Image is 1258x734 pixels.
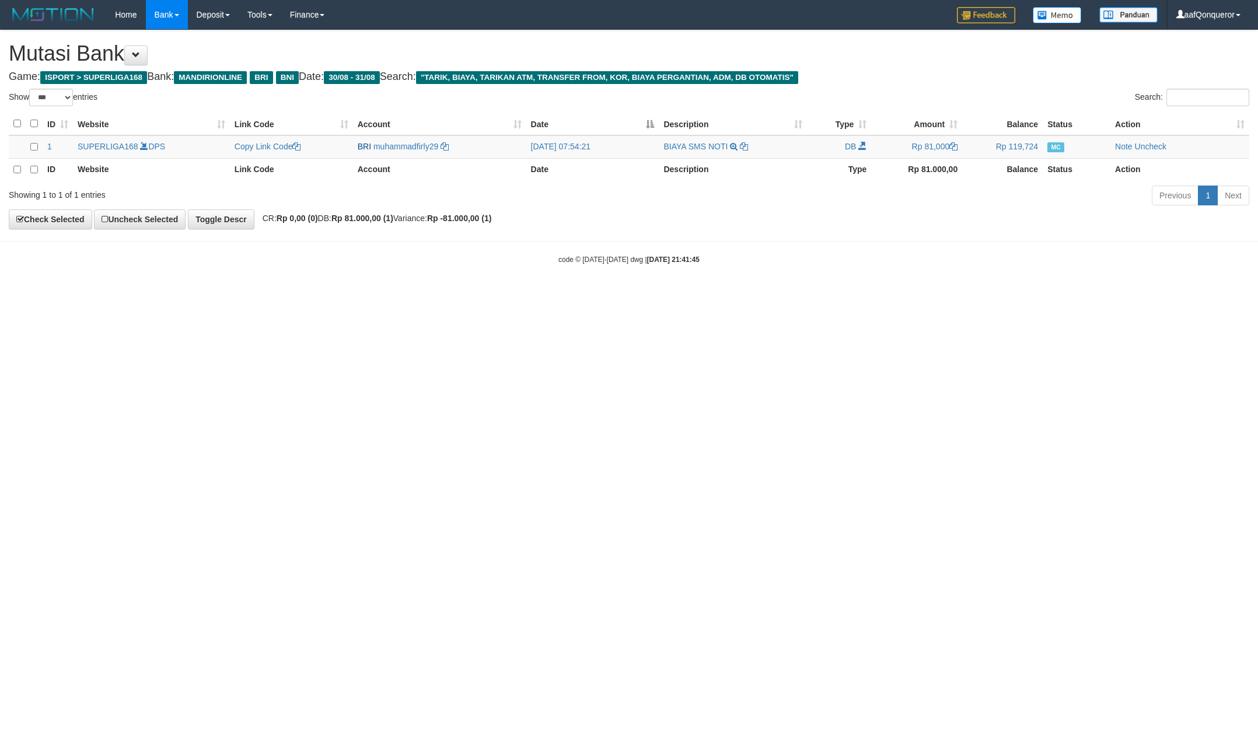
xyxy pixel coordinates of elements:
[94,209,186,229] a: Uncheck Selected
[73,158,230,181] th: Website
[1043,113,1110,135] th: Status
[276,71,299,84] span: BNI
[871,113,962,135] th: Amount: activate to sort column ascending
[526,113,659,135] th: Date: activate to sort column descending
[659,113,807,135] th: Description: activate to sort column ascending
[807,158,871,181] th: Type
[647,256,700,264] strong: [DATE] 21:41:45
[174,71,247,84] span: MANDIRIONLINE
[427,214,492,223] strong: Rp -81.000,00 (1)
[257,214,492,223] span: CR: DB: Variance:
[441,142,449,151] a: Copy muhammadfirly29 to clipboard
[1198,186,1218,205] a: 1
[43,158,73,181] th: ID
[807,113,871,135] th: Type: activate to sort column ascending
[962,135,1043,159] td: Rp 119,724
[1166,89,1249,106] input: Search:
[235,142,301,151] a: Copy Link Code
[526,135,659,159] td: [DATE] 07:54:21
[9,6,97,23] img: MOTION_logo.png
[962,113,1043,135] th: Balance
[230,158,353,181] th: Link Code
[29,89,73,106] select: Showentries
[230,113,353,135] th: Link Code: activate to sort column ascending
[9,184,515,201] div: Showing 1 to 1 of 1 entries
[663,142,728,151] a: BIAYA SMS NOTI
[250,71,272,84] span: BRI
[78,142,138,151] a: SUPERLIGA168
[324,71,380,84] span: 30/08 - 31/08
[40,71,147,84] span: ISPORT > SUPERLIGA168
[73,113,230,135] th: Website: activate to sort column ascending
[73,135,230,159] td: DPS
[1099,7,1158,23] img: panduan.png
[416,71,798,84] span: "TARIK, BIAYA, TARIKAN ATM, TRANSFER FROM, KOR, BIAYA PERGANTIAN, ADM, DB OTOMATIS"
[277,214,318,223] strong: Rp 0,00 (0)
[188,209,254,229] a: Toggle Descr
[957,7,1015,23] img: Feedback.jpg
[1135,142,1166,151] a: Uncheck
[9,209,92,229] a: Check Selected
[1043,158,1110,181] th: Status
[353,113,526,135] th: Account: activate to sort column ascending
[1110,158,1249,181] th: Action
[1135,89,1249,106] label: Search:
[9,89,97,106] label: Show entries
[47,142,52,151] span: 1
[358,142,371,151] span: BRI
[1217,186,1249,205] a: Next
[331,214,393,223] strong: Rp 81.000,00 (1)
[1115,142,1133,151] a: Note
[740,142,748,151] a: Copy BIAYA SMS NOTI to clipboard
[353,158,526,181] th: Account
[871,158,962,181] th: Rp 81.000,00
[558,256,700,264] small: code © [DATE]-[DATE] dwg |
[526,158,659,181] th: Date
[1033,7,1082,23] img: Button%20Memo.svg
[659,158,807,181] th: Description
[9,71,1249,83] h4: Game: Bank: Date: Search:
[845,142,856,151] span: DB
[1047,142,1064,152] span: Manually Checked by: aafMelona
[1152,186,1198,205] a: Previous
[373,142,438,151] a: muhammadfirly29
[949,142,958,151] a: Copy Rp 81,000 to clipboard
[43,113,73,135] th: ID: activate to sort column ascending
[871,135,962,159] td: Rp 81,000
[9,42,1249,65] h1: Mutasi Bank
[962,158,1043,181] th: Balance
[1110,113,1249,135] th: Action: activate to sort column ascending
